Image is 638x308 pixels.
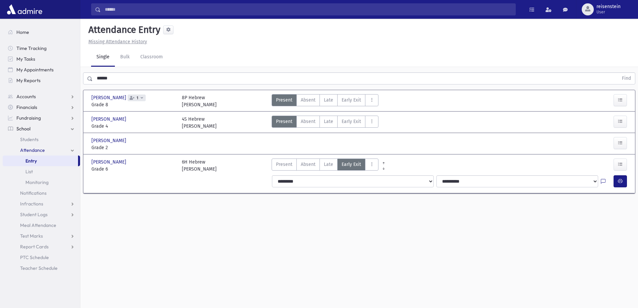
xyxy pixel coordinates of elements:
div: AttTypes [272,116,378,130]
span: Present [276,161,292,168]
span: reisenstein [596,4,621,9]
div: 6H Hebrew [PERSON_NAME] [182,159,217,173]
span: List [25,169,33,175]
span: Late [324,97,333,104]
a: Home [3,27,80,38]
a: Notifications [3,188,80,198]
span: Early Exit [342,118,361,125]
a: Test Marks [3,231,80,241]
span: Grade 2 [91,144,175,151]
span: My Reports [16,77,41,83]
a: Bulk [115,48,135,67]
a: Financials [3,102,80,113]
a: My Appointments [3,64,80,75]
a: Accounts [3,91,80,102]
span: Present [276,97,292,104]
span: Student Logs [20,211,48,218]
span: Early Exit [342,161,361,168]
span: [PERSON_NAME] [91,94,128,101]
a: Student Logs [3,209,80,220]
div: AttTypes [272,94,378,108]
a: Meal Attendance [3,220,80,231]
a: Classroom [135,48,168,67]
span: 1 [135,96,140,100]
span: [PERSON_NAME] [91,159,128,166]
span: Absent [301,161,315,168]
span: Absent [301,118,315,125]
input: Search [101,3,515,15]
div: 4S Hebrew [PERSON_NAME] [182,116,217,130]
span: [PERSON_NAME] [91,116,128,123]
span: User [596,9,621,15]
span: [PERSON_NAME] [91,137,128,144]
span: Attendance [20,147,45,153]
span: My Tasks [16,56,35,62]
a: School [3,123,80,134]
span: PTC Schedule [20,254,49,260]
a: Infractions [3,198,80,209]
span: Infractions [20,201,43,207]
span: Entry [25,158,37,164]
a: Entry [3,156,78,166]
a: Fundraising [3,113,80,123]
span: My Appointments [16,67,54,73]
span: Present [276,118,292,125]
span: Grade 8 [91,101,175,108]
span: Meal Attendance [20,222,56,228]
div: AttTypes [272,159,378,173]
span: Grade 4 [91,123,175,130]
span: Notifications [20,190,47,196]
a: Monitoring [3,177,80,188]
span: Test Marks [20,233,43,239]
a: Time Tracking [3,43,80,54]
span: Students [20,136,39,142]
span: Home [16,29,29,35]
span: Monitoring [25,179,49,185]
span: Grade 6 [91,166,175,173]
a: Report Cards [3,241,80,252]
a: Students [3,134,80,145]
span: Late [324,118,333,125]
span: Accounts [16,94,36,100]
span: Teacher Schedule [20,265,58,271]
span: Early Exit [342,97,361,104]
u: Missing Attendance History [88,39,147,45]
div: 8P Hebrew [PERSON_NAME] [182,94,217,108]
a: Attendance [3,145,80,156]
a: My Reports [3,75,80,86]
span: Report Cards [20,244,49,250]
a: List [3,166,80,177]
h5: Attendance Entry [86,24,160,36]
span: Absent [301,97,315,104]
span: Late [324,161,333,168]
span: Fundraising [16,115,41,121]
span: Time Tracking [16,45,47,51]
a: PTC Schedule [3,252,80,263]
a: My Tasks [3,54,80,64]
button: Find [618,73,635,84]
img: AdmirePro [5,3,44,16]
a: Teacher Schedule [3,263,80,273]
a: Missing Attendance History [86,39,147,45]
span: Financials [16,104,37,110]
span: School [16,126,30,132]
a: Single [91,48,115,67]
